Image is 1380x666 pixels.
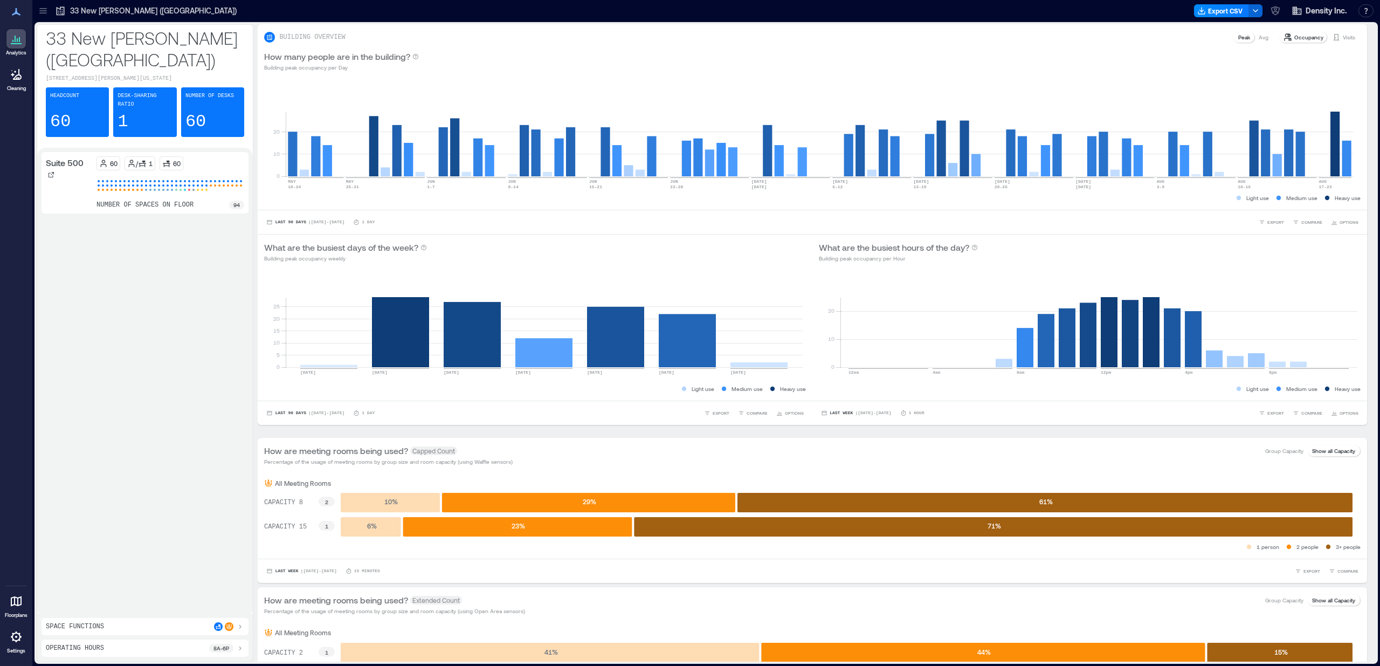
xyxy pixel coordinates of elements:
p: / [136,159,138,168]
text: [DATE] [444,370,459,375]
tspan: 20 [273,128,280,135]
text: JUN [589,179,597,184]
button: EXPORT [1293,566,1322,576]
text: 10-16 [1238,184,1251,189]
text: 6 % [367,522,377,530]
text: [DATE] [995,179,1010,184]
tspan: 15 [273,327,280,334]
p: Peak [1238,33,1250,42]
button: COMPARE [1291,217,1324,228]
p: All Meeting Rooms [275,628,331,637]
text: 17-23 [1319,184,1332,189]
button: EXPORT [1257,408,1286,418]
p: Operating Hours [46,644,104,653]
text: 15 % [1274,648,1288,656]
span: EXPORT [1267,410,1284,416]
text: [DATE] [730,370,746,375]
text: 3-9 [1157,184,1165,189]
button: COMPARE [1327,566,1361,576]
p: 3+ people [1336,543,1361,551]
span: EXPORT [1267,219,1284,225]
button: OPTIONS [1329,217,1361,228]
p: Show all Capacity [1312,596,1355,605]
button: OPTIONS [1329,408,1361,418]
p: 2 people [1296,543,1319,551]
p: Percentage of the usage of meeting rooms by group size and room capacity (using Waffle sensors) [264,457,513,466]
text: 8-14 [508,184,519,189]
p: What are the busiest hours of the day? [819,241,969,254]
p: Percentage of the usage of meeting rooms by group size and room capacity (using Open Area sensors) [264,607,525,615]
p: Settings [7,648,25,654]
p: 60 [50,111,71,133]
text: [DATE] [1076,179,1092,184]
button: Export CSV [1194,4,1249,17]
button: EXPORT [1257,217,1286,228]
p: Medium use [732,385,763,393]
p: Suite 500 [46,156,84,169]
text: 71 % [988,522,1002,530]
span: Capped Count [410,447,457,455]
p: 1 person [1257,543,1279,551]
p: Light use [692,385,714,393]
text: MAY [346,179,354,184]
p: Avg [1259,33,1268,42]
button: COMPARE [736,408,770,418]
text: [DATE] [659,370,674,375]
text: JUN [671,179,679,184]
tspan: 10 [828,335,834,342]
p: 33 New [PERSON_NAME] ([GEOGRAPHIC_DATA]) [46,27,244,70]
text: JUN [508,179,516,184]
a: Analytics [3,26,30,59]
text: CAPACITY 2 [264,649,303,657]
p: Building peak occupancy per Day [264,63,419,72]
text: AUG [1238,179,1246,184]
text: [DATE] [515,370,531,375]
p: Medium use [1286,194,1317,202]
p: 94 [233,201,240,209]
button: EXPORT [702,408,732,418]
p: Cleaning [7,85,26,92]
p: Medium use [1286,385,1317,393]
p: Floorplans [5,612,27,619]
p: Heavy use [780,385,806,393]
text: MAY [288,179,296,184]
tspan: 5 [277,352,280,358]
span: COMPARE [1301,219,1322,225]
span: COMPARE [1301,410,1322,416]
p: Building peak occupancy per Hour [819,254,978,263]
text: 12pm [1101,370,1111,375]
text: 15-21 [589,184,602,189]
tspan: 0 [831,363,834,370]
p: 1 Day [362,410,375,416]
text: 25-31 [346,184,359,189]
text: 18-24 [288,184,301,189]
text: 13-19 [914,184,927,189]
p: Light use [1246,194,1269,202]
span: OPTIONS [1340,219,1358,225]
text: 22-28 [671,184,684,189]
span: Extended Count [410,596,462,605]
p: How many people are in the building? [264,50,410,63]
p: 8a - 6p [213,644,229,653]
text: [DATE] [833,179,848,184]
text: [DATE] [1076,184,1092,189]
button: Density Inc. [1288,2,1350,19]
text: AUG [1319,179,1327,184]
p: Heavy use [1335,194,1361,202]
p: number of spaces on floor [96,201,194,209]
text: [DATE] [751,179,767,184]
span: COMPARE [1337,568,1358,574]
p: 33 New [PERSON_NAME] ([GEOGRAPHIC_DATA]) [70,5,237,16]
button: COMPARE [1291,408,1324,418]
p: 60 [185,111,206,133]
text: 20-26 [995,184,1008,189]
text: 10 % [385,498,398,505]
p: All Meeting Rooms [275,479,331,488]
span: EXPORT [713,410,729,416]
p: Heavy use [1335,385,1361,393]
button: OPTIONS [774,408,806,418]
text: 6-12 [833,184,843,189]
p: BUILDING OVERVIEW [279,33,345,42]
p: 1 [118,111,128,133]
text: CAPACITY 8 [264,499,303,506]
